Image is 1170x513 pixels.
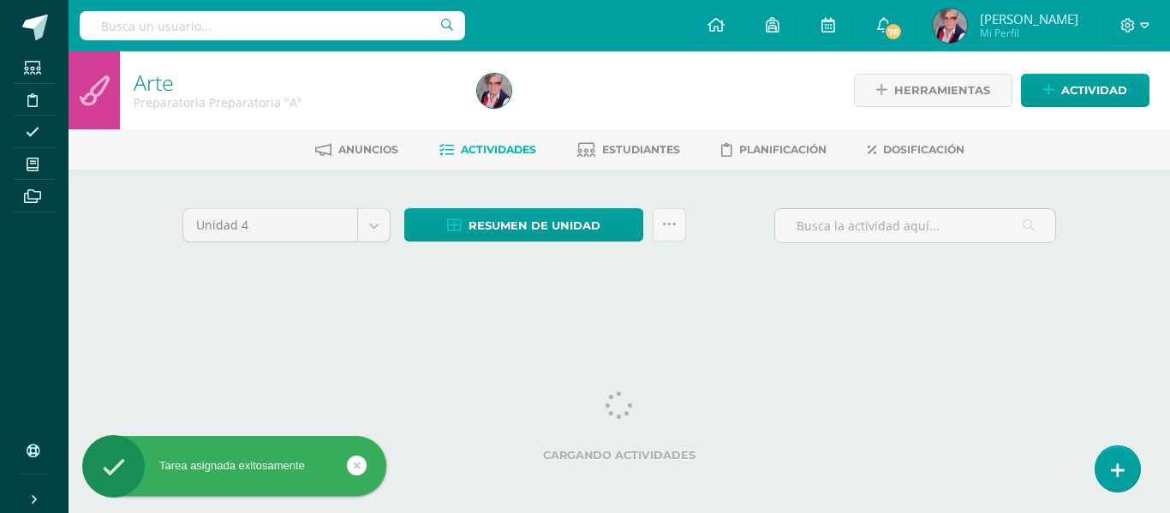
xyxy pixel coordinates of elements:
span: Dosificación [883,143,964,156]
span: Anuncios [338,143,398,156]
span: Actividades [461,143,536,156]
div: Preparatoria Preparatoria 'A' [134,94,457,110]
a: Arte [134,68,174,97]
a: Planificación [721,136,827,164]
input: Busca un usuario... [80,11,465,40]
span: Estudiantes [602,143,680,156]
a: Estudiantes [577,136,680,164]
span: Unidad 4 [196,209,344,242]
span: [PERSON_NAME] [980,10,1078,27]
a: Herramientas [854,74,1012,107]
span: Planificación [739,143,827,156]
span: Resumen de unidad [469,210,600,242]
a: Resumen de unidad [404,208,643,242]
span: Herramientas [894,75,990,106]
h1: Arte [134,70,457,94]
div: Tarea asignada exitosamente [82,458,386,474]
input: Busca la actividad aquí... [775,209,1055,242]
a: Anuncios [315,136,398,164]
label: Cargando actividades [182,449,1056,462]
a: Actividad [1021,74,1149,107]
a: Unidad 4 [183,209,390,242]
span: Actividad [1061,75,1127,106]
span: Mi Perfil [980,26,1078,40]
a: Actividades [439,136,536,164]
img: 5df2ef305b50623a9a670f127b27ad69.png [933,9,967,43]
a: Dosificación [868,136,964,164]
img: 5df2ef305b50623a9a670f127b27ad69.png [477,74,511,108]
span: 78 [884,22,903,41]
